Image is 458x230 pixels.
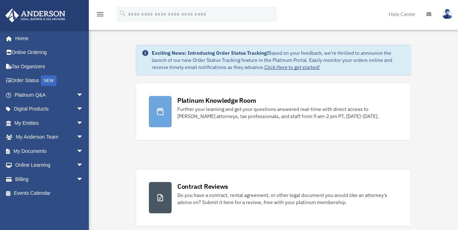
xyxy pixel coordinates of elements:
[5,144,94,158] a: My Documentsarrow_drop_down
[5,59,94,74] a: Tax Organizers
[177,192,398,206] div: Do you have a contract, rental agreement, or other legal document you would like an attorney's ad...
[5,31,91,46] a: Home
[76,102,91,117] span: arrow_drop_down
[442,9,453,19] img: User Pic
[5,46,94,60] a: Online Ordering
[76,116,91,130] span: arrow_drop_down
[76,130,91,145] span: arrow_drop_down
[76,172,91,187] span: arrow_drop_down
[152,49,405,71] div: Based on your feedback, we're thrilled to announce the launch of our new Order Status Tracking fe...
[152,50,268,56] strong: Exciting News: Introducing Order Status Tracking!
[5,158,94,172] a: Online Learningarrow_drop_down
[3,9,68,22] img: Anderson Advisors Platinum Portal
[5,172,94,186] a: Billingarrow_drop_down
[264,64,320,70] a: Click Here to get started!
[41,75,56,86] div: NEW
[177,106,398,120] div: Further your learning and get your questions answered real-time with direct access to [PERSON_NAM...
[76,144,91,159] span: arrow_drop_down
[5,74,94,88] a: Order StatusNEW
[136,169,411,226] a: Contract Reviews Do you have a contract, rental agreement, or other legal document you would like...
[96,12,104,18] a: menu
[177,182,228,191] div: Contract Reviews
[5,102,94,116] a: Digital Productsarrow_drop_down
[119,10,126,17] i: search
[96,10,104,18] i: menu
[5,130,94,144] a: My Anderson Teamarrow_drop_down
[76,88,91,102] span: arrow_drop_down
[177,96,256,105] div: Platinum Knowledge Room
[136,83,411,140] a: Platinum Knowledge Room Further your learning and get your questions answered real-time with dire...
[5,186,94,200] a: Events Calendar
[5,88,94,102] a: Platinum Q&Aarrow_drop_down
[76,158,91,173] span: arrow_drop_down
[5,116,94,130] a: My Entitiesarrow_drop_down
